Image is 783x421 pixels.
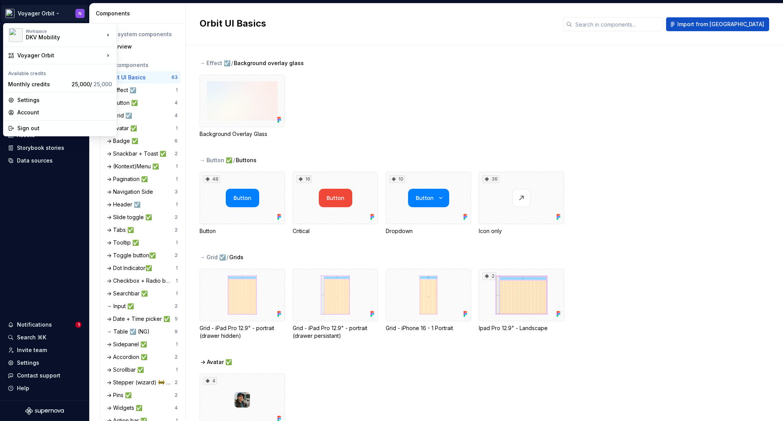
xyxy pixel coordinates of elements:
[26,34,91,41] div: DKV Mobility
[9,28,23,42] img: e5527c48-e7d1-4d25-8110-9641689f5e10.png
[72,81,112,87] span: 25,000 /
[93,81,112,87] span: 25,000
[17,124,112,132] div: Sign out
[8,81,68,88] div: Monthly credits
[26,29,104,34] div: Workspace
[17,96,112,104] div: Settings
[17,52,104,59] div: Voyager Orbit
[5,66,115,78] div: Available credits
[17,109,112,116] div: Account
